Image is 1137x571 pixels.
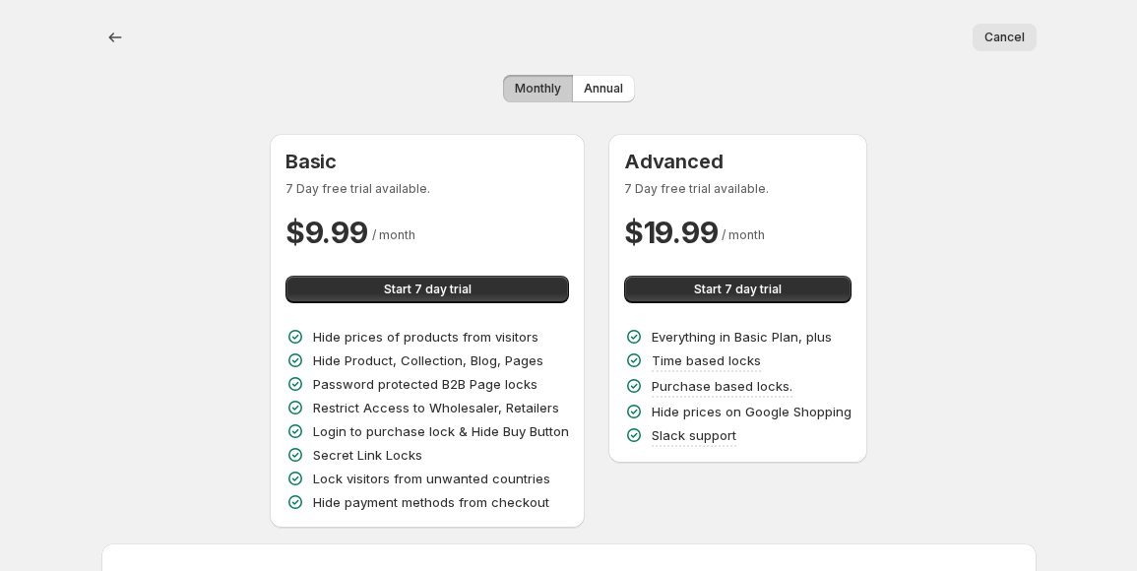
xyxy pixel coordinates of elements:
p: Hide prices on Google Shopping [652,402,852,421]
p: Restrict Access to Wholesaler, Retailers [313,398,559,417]
h3: Advanced [624,150,852,173]
span: / month [372,227,415,242]
p: Slack support [652,425,736,445]
span: Start 7 day trial [694,282,782,297]
p: Secret Link Locks [313,445,422,465]
p: Lock visitors from unwanted countries [313,469,550,488]
h2: $ 19.99 [624,213,718,252]
button: Back [101,24,129,51]
p: Hide payment methods from checkout [313,492,549,512]
button: Start 7 day trial [285,276,569,303]
span: Start 7 day trial [384,282,472,297]
p: Login to purchase lock & Hide Buy Button [313,421,569,441]
button: Cancel [973,24,1037,51]
button: Start 7 day trial [624,276,852,303]
span: Cancel [984,30,1025,45]
span: / month [722,227,765,242]
p: Hide prices of products from visitors [313,327,538,347]
p: Purchase based locks. [652,376,792,396]
span: Monthly [515,81,561,96]
p: 7 Day free trial available. [285,181,569,197]
button: Annual [572,75,635,102]
span: Annual [584,81,623,96]
button: Monthly [503,75,573,102]
h2: $ 9.99 [285,213,368,252]
h3: Basic [285,150,569,173]
p: Time based locks [652,350,761,370]
p: Password protected B2B Page locks [313,374,537,394]
p: 7 Day free trial available. [624,181,852,197]
p: Hide Product, Collection, Blog, Pages [313,350,543,370]
p: Everything in Basic Plan, plus [652,327,832,347]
